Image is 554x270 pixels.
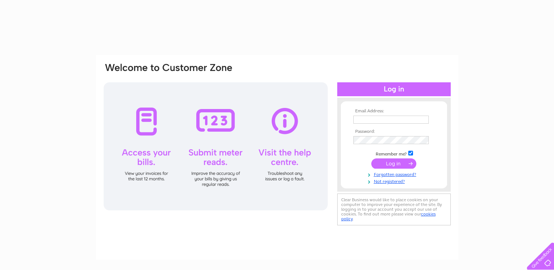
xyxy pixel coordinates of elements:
a: Not registered? [353,177,436,184]
a: Forgotten password? [353,170,436,177]
td: Remember me? [352,150,436,157]
th: Password: [352,129,436,134]
input: Submit [371,158,416,169]
a: cookies policy [341,211,436,221]
div: Clear Business would like to place cookies on your computer to improve your experience of the sit... [337,194,451,225]
th: Email Address: [352,109,436,114]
